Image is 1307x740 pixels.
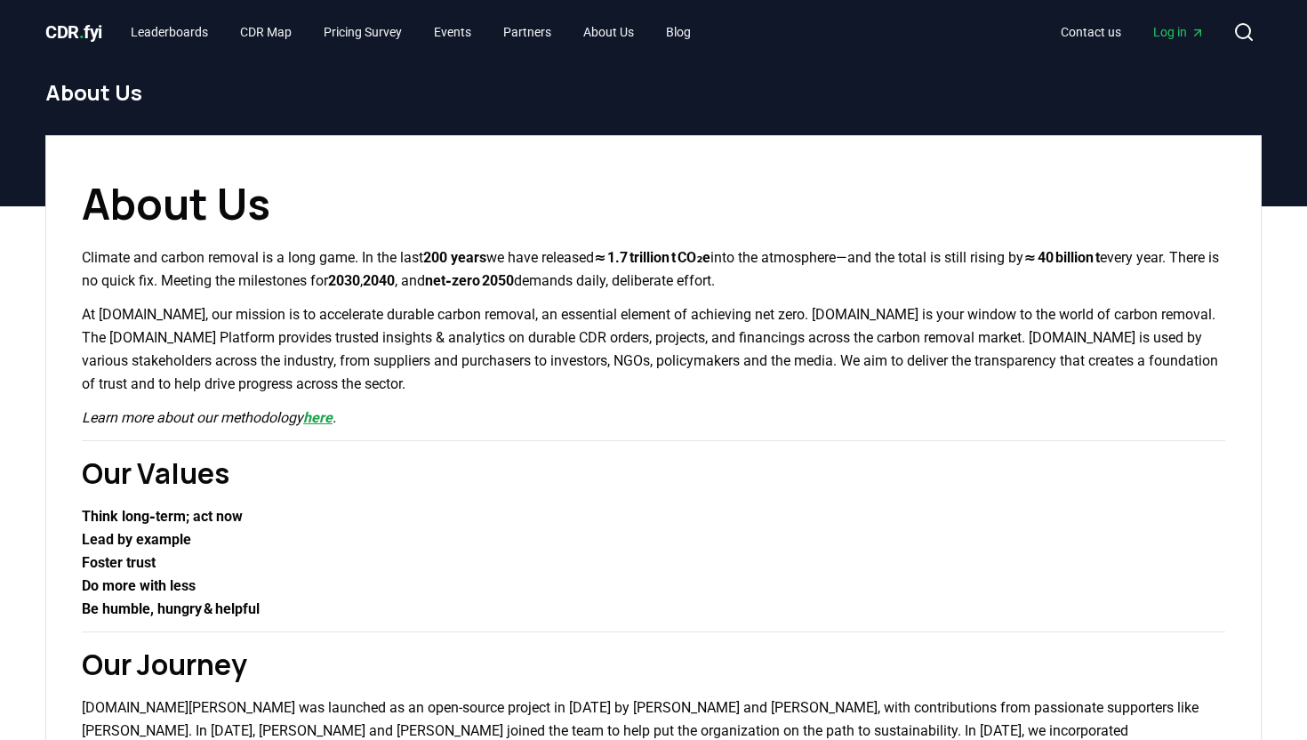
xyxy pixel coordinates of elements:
strong: ≈ 40 billion t [1023,249,1099,266]
h1: About Us [82,172,1225,236]
a: CDR Map [226,16,306,48]
strong: Foster trust [82,554,156,571]
a: here [303,409,333,426]
a: Partners [489,16,565,48]
a: Log in [1139,16,1219,48]
strong: 200 years [423,249,486,266]
nav: Main [116,16,705,48]
a: Events [420,16,485,48]
a: Leaderboards [116,16,222,48]
a: Contact us [1046,16,1135,48]
strong: Think long‑term; act now [82,508,243,525]
h2: Our Values [82,452,1225,495]
strong: 2040 [363,272,395,289]
p: At [DOMAIN_NAME], our mission is to accelerate durable carbon removal, an essential element of ac... [82,303,1225,396]
span: Log in [1153,23,1205,41]
a: Pricing Survey [309,16,416,48]
strong: net‑zero 2050 [425,272,514,289]
a: CDR.fyi [45,20,102,44]
strong: Do more with less [82,577,196,594]
h2: Our Journey [82,643,1225,686]
a: Blog [652,16,705,48]
p: Climate and carbon removal is a long game. In the last we have released into the atmosphere—and t... [82,246,1225,293]
span: CDR fyi [45,21,102,43]
strong: Be humble, hungry & helpful [82,600,260,617]
strong: Lead by example [82,531,191,548]
strong: 2030 [328,272,360,289]
a: About Us [569,16,648,48]
nav: Main [1046,16,1219,48]
h1: About Us [45,78,1262,107]
span: . [79,21,84,43]
em: Learn more about our methodology . [82,409,336,426]
strong: ≈ 1.7 trillion t CO₂e [594,249,710,266]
